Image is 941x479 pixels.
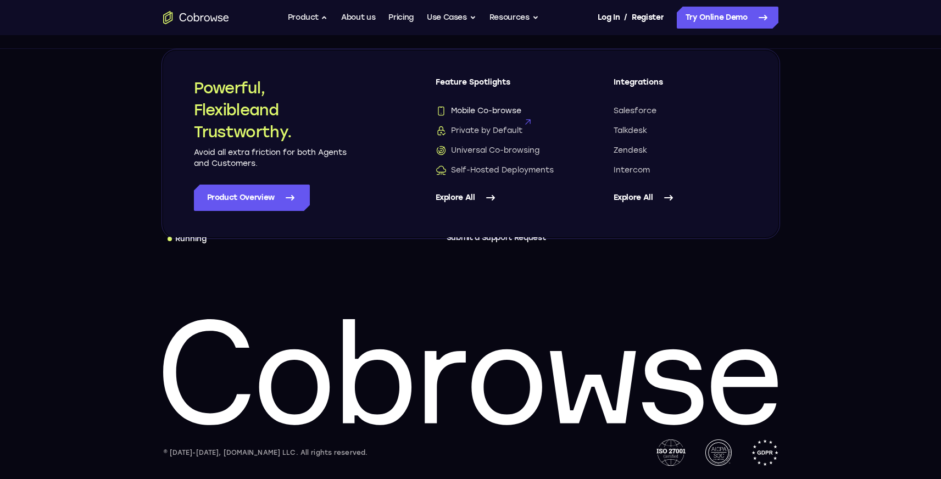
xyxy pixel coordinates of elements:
a: Intercom [614,165,748,176]
a: Universal Co-browsingUniversal Co-browsing [436,145,570,156]
a: Salesforce [614,105,748,116]
a: Mobile Co-browseMobile Co-browse [436,105,570,116]
a: Pricing [388,7,414,29]
span: / [624,11,627,24]
a: Product Overview [194,185,310,211]
span: Self-Hosted Deployments [436,165,554,176]
a: Log In [598,7,620,29]
span: Private by Default [436,125,522,136]
img: Universal Co-browsing [436,145,447,156]
a: Explore All [436,185,570,211]
img: AICPA SOC [705,439,732,466]
p: Avoid all extra friction for both Agents and Customers. [194,147,348,169]
h2: Powerful, Flexible and Trustworthy. [194,77,348,143]
span: Intercom [614,165,650,176]
a: About us [341,7,375,29]
img: Private by Default [436,125,447,136]
img: Self-Hosted Deployments [436,165,447,176]
a: Private by DefaultPrivate by Default [436,125,570,136]
a: Zendesk [614,145,748,156]
img: Mobile Co-browse [436,105,447,116]
span: Talkdesk [614,125,647,136]
div: Running [175,233,207,244]
span: Universal Co-browsing [436,145,539,156]
span: Submit a Support Request [447,231,546,244]
span: Mobile Co-browse [436,105,521,116]
img: ISO [656,439,685,466]
span: Salesforce [614,105,656,116]
a: Register [632,7,664,29]
a: Running [163,229,211,249]
a: Try Online Demo [677,7,778,29]
button: Product [288,7,328,29]
a: Go to the home page [163,11,229,24]
div: © [DATE]-[DATE], [DOMAIN_NAME] LLC. All rights reserved. [163,447,368,458]
span: Integrations [614,77,748,97]
span: Feature Spotlights [436,77,570,97]
a: Explore All [614,185,748,211]
a: Submit a Support Request [442,227,550,249]
button: Resources [489,7,539,29]
a: Talkdesk [614,125,748,136]
span: Zendesk [614,145,647,156]
button: Use Cases [427,7,476,29]
img: GDPR [751,439,778,466]
a: Self-Hosted DeploymentsSelf-Hosted Deployments [436,165,570,176]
